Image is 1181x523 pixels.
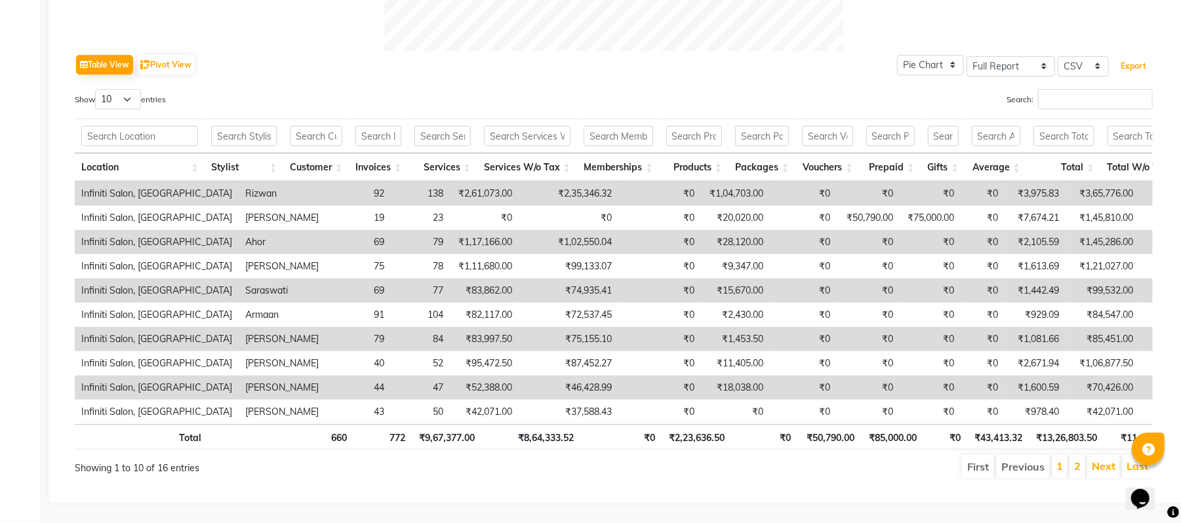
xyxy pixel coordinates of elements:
td: 138 [391,182,450,206]
td: [PERSON_NAME] [239,206,325,230]
th: Average: activate to sort column ascending [965,153,1027,182]
td: 69 [325,279,391,303]
td: ₹87,452.27 [519,351,618,376]
th: Packages: activate to sort column ascending [729,153,795,182]
td: ₹0 [837,230,900,254]
td: Infiniti Salon, [GEOGRAPHIC_DATA] [75,254,239,279]
th: ₹50,790.00 [797,424,861,450]
td: ₹1,11,680.00 [450,254,519,279]
td: ₹1,17,166.00 [450,230,519,254]
td: ₹0 [618,230,701,254]
td: ₹75,000.00 [900,206,961,230]
td: Ahor [239,230,325,254]
td: ₹0 [900,327,961,351]
td: ₹0 [618,279,701,303]
td: ₹0 [837,400,900,424]
td: 91 [325,303,391,327]
td: ₹1,06,877.50 [1066,351,1140,376]
td: ₹0 [900,182,961,206]
td: ₹0 [770,254,837,279]
td: ₹0 [770,230,837,254]
td: ₹0 [450,206,519,230]
input: Search Packages [735,126,789,146]
th: Total: activate to sort column ascending [1027,153,1101,182]
td: ₹0 [961,279,1005,303]
input: Search Gifts [928,126,959,146]
input: Search Total [1033,126,1094,146]
td: ₹83,997.50 [450,327,519,351]
td: ₹46,428.99 [519,376,618,400]
input: Search Services W/o Tax [484,126,570,146]
td: ₹0 [837,351,900,376]
td: 69 [325,230,391,254]
td: ₹2,671.94 [1005,351,1066,376]
input: Search Total W/o Tax [1108,126,1180,146]
label: Show entries [75,89,166,109]
th: Services W/o Tax: activate to sort column ascending [477,153,577,182]
input: Search Customer [290,126,342,146]
th: ₹0 [580,424,662,450]
td: ₹0 [961,230,1005,254]
th: ₹2,23,636.50 [662,424,731,450]
td: ₹2,430.00 [701,303,770,327]
input: Search Products [666,126,723,146]
td: ₹0 [900,376,961,400]
td: ₹83,862.00 [450,279,519,303]
th: Location: activate to sort column ascending [75,153,205,182]
td: ₹0 [961,376,1005,400]
td: ₹3,65,776.00 [1066,182,1140,206]
td: ₹52,388.00 [450,376,519,400]
td: ₹0 [961,351,1005,376]
td: ₹0 [519,206,618,230]
th: 772 [353,424,412,450]
td: ₹1,613.69 [1005,254,1066,279]
td: 92 [325,182,391,206]
input: Search Average [972,126,1020,146]
td: ₹0 [770,400,837,424]
th: ₹8,64,333.52 [481,424,580,450]
td: ₹2,61,073.00 [450,182,519,206]
td: ₹0 [618,303,701,327]
th: Products: activate to sort column ascending [660,153,729,182]
td: 84 [391,327,450,351]
th: Services: activate to sort column ascending [408,153,477,182]
td: ₹929.09 [1005,303,1066,327]
td: ₹99,532.00 [1066,279,1140,303]
input: Search: [1038,89,1153,109]
td: ₹0 [837,254,900,279]
td: ₹0 [618,351,701,376]
td: ₹0 [618,182,701,206]
td: 23 [391,206,450,230]
th: Stylist: activate to sort column ascending [205,153,283,182]
td: ₹0 [618,400,701,424]
td: 75 [325,254,391,279]
input: Search Location [81,126,198,146]
td: ₹11,405.00 [701,351,770,376]
td: ₹95,472.50 [450,351,519,376]
td: ₹0 [701,400,770,424]
td: 79 [391,230,450,254]
td: Infiniti Salon, [GEOGRAPHIC_DATA] [75,206,239,230]
input: Search Prepaid [866,126,915,146]
td: ₹75,155.10 [519,327,618,351]
td: ₹0 [770,206,837,230]
td: [PERSON_NAME] [239,400,325,424]
td: 78 [391,254,450,279]
td: ₹0 [770,327,837,351]
iframe: chat widget [1126,471,1168,510]
a: 1 [1056,459,1063,473]
td: ₹1,02,550.04 [519,230,618,254]
td: [PERSON_NAME] [239,254,325,279]
td: 43 [325,400,391,424]
th: Gifts: activate to sort column ascending [921,153,965,182]
input: Search Vouchers [802,126,852,146]
td: ₹1,453.50 [701,327,770,351]
td: ₹20,020.00 [701,206,770,230]
td: ₹0 [961,254,1005,279]
td: ₹0 [961,206,1005,230]
td: ₹0 [961,182,1005,206]
div: Showing 1 to 10 of 16 entries [75,454,513,475]
td: ₹0 [770,279,837,303]
td: ₹0 [837,279,900,303]
td: ₹0 [618,254,701,279]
